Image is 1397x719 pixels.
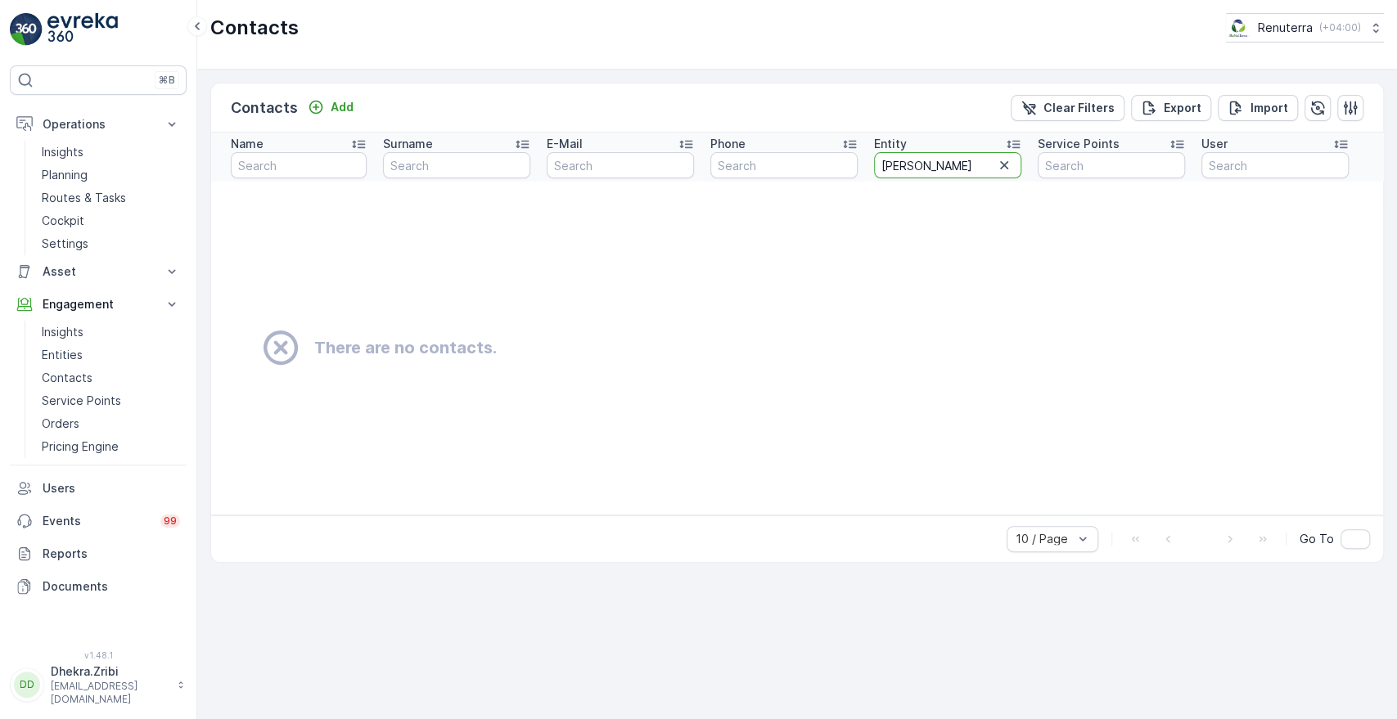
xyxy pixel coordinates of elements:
a: Planning [35,164,187,186]
p: Insights [42,144,83,160]
p: 99 [164,515,177,528]
p: Events [43,513,151,529]
p: Asset [43,263,154,280]
p: Pricing Engine [42,438,119,455]
input: Search [231,152,367,178]
p: Planning [42,167,88,183]
img: logo_light-DOdMpM7g.png [47,13,118,46]
p: Export [1164,100,1201,116]
p: ( +04:00 ) [1319,21,1361,34]
input: Search [1201,152,1349,178]
p: Renuterra [1258,20,1313,36]
a: Contacts [35,366,187,389]
button: Operations [10,108,187,141]
span: Go To [1300,531,1334,547]
button: Clear Filters [1011,95,1124,121]
p: Import [1251,100,1288,116]
a: Pricing Engine [35,435,187,458]
button: Add [301,97,360,117]
p: Contacts [231,97,298,119]
a: Documents [10,570,187,603]
h2: There are no contacts. [314,335,497,360]
a: Service Points [35,389,187,412]
p: E-Mail [547,136,583,152]
p: Operations [43,116,154,133]
p: User [1201,136,1228,152]
a: Users [10,472,187,505]
p: Entity [874,136,907,152]
span: v 1.48.1 [10,650,187,660]
p: Phone [710,136,746,152]
p: Documents [43,578,180,595]
p: Contacts [42,370,92,386]
p: Entities [42,347,83,363]
button: Export [1131,95,1211,121]
p: Contacts [210,15,299,41]
p: Engagement [43,296,154,312]
p: Orders [42,416,79,432]
button: DDDhekra.Zribi[EMAIL_ADDRESS][DOMAIN_NAME] [10,663,187,706]
p: Service Points [42,393,121,409]
p: [EMAIL_ADDRESS][DOMAIN_NAME] [51,680,169,706]
p: Surname [383,136,433,152]
p: Add [331,99,354,115]
a: Settings [35,232,187,255]
p: Routes & Tasks [42,190,126,206]
p: Dhekra.Zribi [51,663,169,680]
input: Search [1038,152,1185,178]
div: DD [14,672,40,698]
input: Search [383,152,530,178]
a: Entities [35,344,187,366]
a: Insights [35,141,187,164]
p: ⌘B [159,74,175,87]
a: Reports [10,537,187,570]
p: Reports [43,546,180,562]
a: Orders [35,412,187,435]
a: Insights [35,321,187,344]
a: Routes & Tasks [35,186,187,209]
p: Clear Filters [1043,100,1115,116]
button: Import [1218,95,1298,121]
input: Search [874,152,1021,178]
p: Cockpit [42,213,84,229]
img: Screenshot_2024-07-26_at_13.33.01.png [1226,19,1251,37]
p: Name [231,136,264,152]
button: Renuterra(+04:00) [1226,13,1384,43]
p: Settings [42,236,88,252]
input: Search [710,152,858,178]
a: Cockpit [35,209,187,232]
p: Users [43,480,180,497]
p: Service Points [1038,136,1120,152]
a: Events99 [10,505,187,537]
input: Search [547,152,694,178]
p: Insights [42,324,83,340]
img: logo [10,13,43,46]
button: Asset [10,255,187,288]
button: Engagement [10,288,187,321]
